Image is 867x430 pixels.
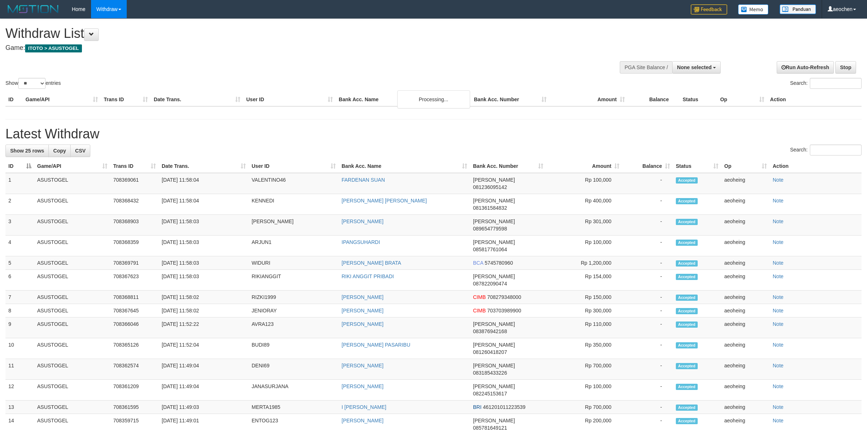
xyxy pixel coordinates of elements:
a: I [PERSON_NAME] [342,404,386,410]
td: aeoheing [721,304,770,317]
td: [DATE] 11:49:03 [159,401,249,414]
span: [PERSON_NAME] [473,177,515,183]
span: [PERSON_NAME] [473,383,515,389]
td: [DATE] 11:58:04 [159,194,249,215]
select: Showentries [18,78,46,89]
th: Game/API: activate to sort column ascending [34,159,110,173]
td: 708368811 [110,291,159,304]
label: Search: [790,145,862,155]
a: Note [773,273,784,279]
td: 10 [5,338,34,359]
a: IPANGSUHARDI [342,239,380,245]
td: MERTA1985 [249,401,339,414]
span: Copy 083876942168 to clipboard [473,328,507,334]
td: AVRA123 [249,317,339,338]
span: Accepted [676,274,698,280]
td: WIDURI [249,256,339,270]
td: 708368432 [110,194,159,215]
td: ASUSTOGEL [34,215,110,236]
td: [DATE] 11:58:03 [159,270,249,291]
span: Accepted [676,260,698,267]
td: aeoheing [721,338,770,359]
span: Accepted [676,295,698,301]
td: - [622,173,673,194]
a: CSV [70,145,90,157]
a: [PERSON_NAME] [PERSON_NAME] [342,198,427,204]
td: 708369791 [110,256,159,270]
td: 6 [5,270,34,291]
td: - [622,304,673,317]
th: User ID [243,93,336,106]
span: BRI [473,404,481,410]
td: RIKIANGGIT [249,270,339,291]
td: 4 [5,236,34,256]
td: Rp 350,000 [546,338,622,359]
td: Rp 100,000 [546,173,622,194]
a: [PERSON_NAME] [342,218,383,224]
td: 708366046 [110,317,159,338]
a: Note [773,363,784,368]
td: 708361209 [110,380,159,401]
td: 13 [5,401,34,414]
td: [PERSON_NAME] [249,215,339,236]
span: Accepted [676,177,698,184]
td: [DATE] 11:58:03 [159,215,249,236]
span: Copy 461201011223539 to clipboard [483,404,525,410]
td: Rp 700,000 [546,359,622,380]
th: Balance [628,93,680,106]
span: Copy 083185433226 to clipboard [473,370,507,376]
h1: Withdraw List [5,26,571,41]
td: - [622,236,673,256]
th: User ID: activate to sort column ascending [249,159,339,173]
td: BUDI89 [249,338,339,359]
td: aeoheing [721,317,770,338]
img: Button%20Memo.svg [738,4,769,15]
td: 708367645 [110,304,159,317]
th: Bank Acc. Name: activate to sort column ascending [339,159,470,173]
span: Accepted [676,418,698,424]
span: Accepted [676,384,698,390]
td: - [622,338,673,359]
td: - [622,401,673,414]
span: Copy 5745780960 to clipboard [485,260,513,266]
label: Search: [790,78,862,89]
td: ASUSTOGEL [34,236,110,256]
h1: Latest Withdraw [5,127,862,141]
a: Note [773,383,784,389]
td: 8 [5,304,34,317]
td: Rp 700,000 [546,401,622,414]
td: - [622,359,673,380]
td: aeoheing [721,359,770,380]
a: Note [773,418,784,423]
td: 5 [5,256,34,270]
th: ID: activate to sort column descending [5,159,34,173]
span: [PERSON_NAME] [473,198,515,204]
span: CIMB [473,308,486,313]
td: - [622,194,673,215]
span: Accepted [676,219,698,225]
td: Rp 1,200,000 [546,256,622,270]
td: 708367623 [110,270,159,291]
a: Note [773,321,784,327]
a: Note [773,239,784,245]
td: 11 [5,359,34,380]
th: Balance: activate to sort column ascending [622,159,673,173]
span: CIMB [473,294,486,300]
td: [DATE] 11:52:22 [159,317,249,338]
td: ASUSTOGEL [34,173,110,194]
td: 708368359 [110,236,159,256]
span: Accepted [676,363,698,369]
a: [PERSON_NAME] [342,363,383,368]
a: [PERSON_NAME] PASARIBU [342,342,410,348]
a: Stop [835,61,856,74]
span: [PERSON_NAME] [473,218,515,224]
td: [DATE] 11:49:04 [159,380,249,401]
td: aeoheing [721,401,770,414]
td: Rp 100,000 [546,236,622,256]
td: Rp 110,000 [546,317,622,338]
span: Copy [53,148,66,154]
td: - [622,291,673,304]
td: 7 [5,291,34,304]
td: 708361595 [110,401,159,414]
th: Action [770,159,862,173]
